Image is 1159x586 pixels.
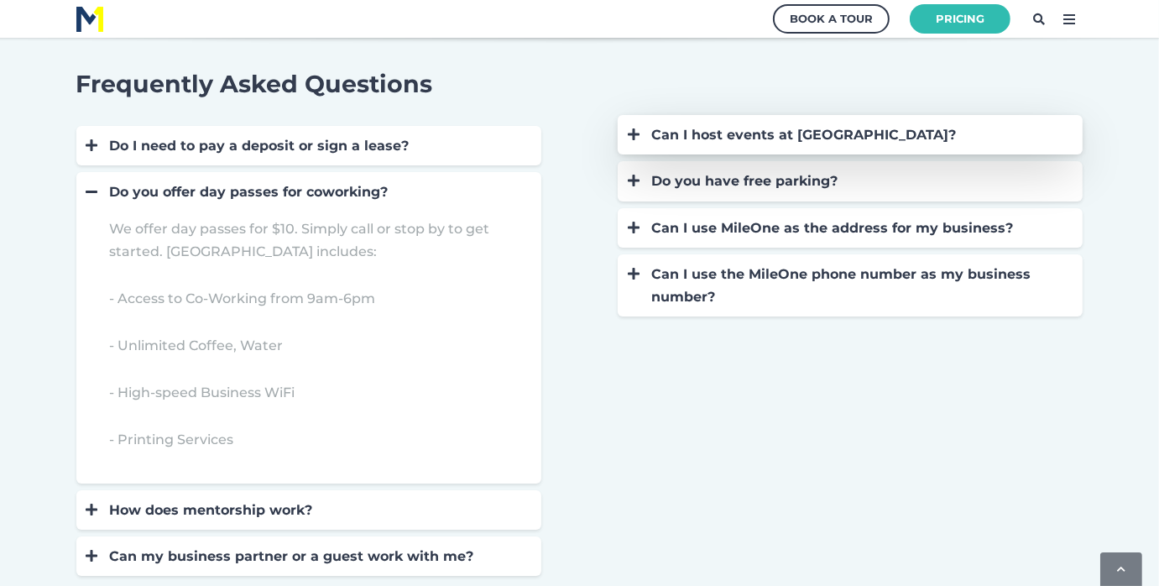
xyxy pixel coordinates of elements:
[790,8,873,29] div: Book a Tour
[110,428,525,451] p: - Printing Services
[110,545,525,568] div: Can my business partner or a guest work with me?
[110,334,525,357] p: - Unlimited Coffee, Water
[651,217,1067,239] div: Can I use MileOne as the address for my business?
[76,68,542,100] h3: Frequently Asked Questions
[910,4,1010,34] a: Pricing
[110,181,525,203] div: Do you offer day passes for coworking?
[110,217,525,263] p: We offer day passes for $10. Simply call or stop by to get started. [GEOGRAPHIC_DATA] includes:
[651,170,1067,192] div: Do you have free parking?
[651,123,1067,146] div: Can I host events at [GEOGRAPHIC_DATA]?
[76,7,103,32] img: M1 Logo - Blue Letters - for Light Backgrounds-2
[773,4,890,34] a: Book a Tour
[110,287,525,310] p: - Access to Co-Working from 9am-6pm
[110,499,525,521] div: How does mentorship work?
[110,134,525,157] div: Do I need to pay a deposit or sign a lease?
[110,381,525,404] p: - High-speed Business WiFi
[651,263,1067,308] div: Can I use the MileOne phone number as my business number?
